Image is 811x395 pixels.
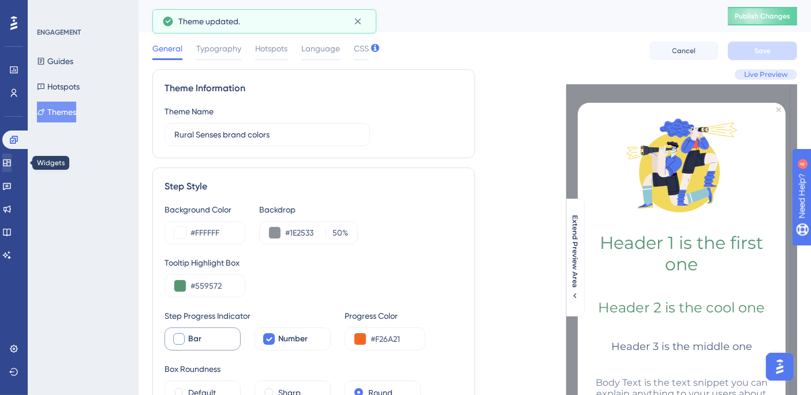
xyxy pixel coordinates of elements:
iframe: UserGuiding AI Assistant Launcher [763,349,797,384]
div: Tooltip Highlight Box [165,256,463,270]
span: Number [278,332,308,346]
div: Theme Information [165,81,463,95]
span: Save [754,46,771,55]
h2: Header 2 is the cool one [587,299,776,316]
div: Backdrop [259,203,358,217]
div: 4 [80,6,84,15]
span: CSS [354,42,369,55]
div: Background Color [165,203,245,217]
div: Theme Name [165,105,214,118]
span: Publish Changes [735,12,790,21]
input: Theme Name [174,128,360,141]
span: Typography [196,42,241,55]
div: Rural Senses brand colors [152,8,699,24]
img: Modal Media [624,107,739,223]
span: Live Preview [744,70,788,79]
div: Step Progress Indicator [165,309,331,323]
span: General [152,42,182,55]
div: Step Style [165,180,463,193]
span: Language [301,42,340,55]
div: Progress Color [345,309,425,323]
span: Theme updated. [178,14,240,28]
label: % [326,226,348,240]
button: Extend Preview Area [566,215,584,300]
div: Box Roundness [165,362,463,376]
button: Save [728,42,797,60]
div: ENGAGEMENT [37,28,81,37]
span: Hotspots [255,42,287,55]
input: % [330,226,342,240]
button: Publish Changes [728,7,797,25]
span: Need Help? [27,3,72,17]
span: Cancel [672,46,696,55]
span: Extend Preview Area [570,215,580,288]
button: Cancel [649,42,719,60]
h3: Header 3 is the middle one [587,340,776,353]
div: Close Preview [776,107,781,112]
button: Themes [37,102,76,122]
button: Guides [37,51,73,72]
button: Hotspots [37,76,80,97]
h1: Header 1 is the first one [587,232,776,275]
span: Bar [188,332,201,346]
